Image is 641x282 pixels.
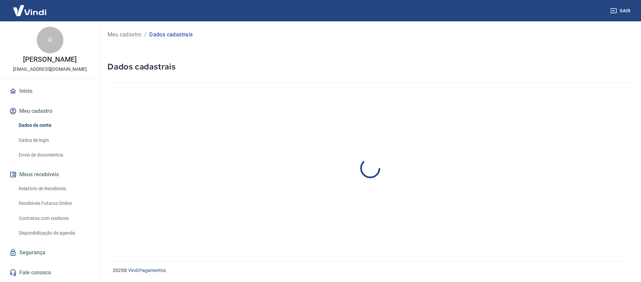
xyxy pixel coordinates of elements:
p: 2025 © [113,267,625,274]
a: Contratos com credores [16,212,92,225]
a: Envio de documentos [16,148,92,162]
button: Meus recebíveis [8,167,92,182]
button: Meu cadastro [8,104,92,118]
a: Fale conosco [8,265,92,280]
p: [EMAIL_ADDRESS][DOMAIN_NAME] [13,66,87,73]
p: / [144,31,147,39]
a: Recebíveis Futuros Online [16,197,92,210]
h5: Dados cadastrais [108,61,633,72]
a: Segurança [8,245,92,260]
div: R [37,27,63,53]
p: Dados cadastrais [149,31,193,39]
a: Relatório de Recebíveis [16,182,92,196]
a: Dados de login [16,133,92,147]
button: Sair [609,5,633,17]
a: Início [8,84,92,98]
p: [PERSON_NAME] [23,56,76,63]
a: Meu cadastro [108,31,142,39]
a: Vindi Pagamentos [128,268,166,273]
img: Vindi [8,0,51,21]
a: Dados da conta [16,118,92,132]
a: Disponibilização de agenda [16,226,92,240]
